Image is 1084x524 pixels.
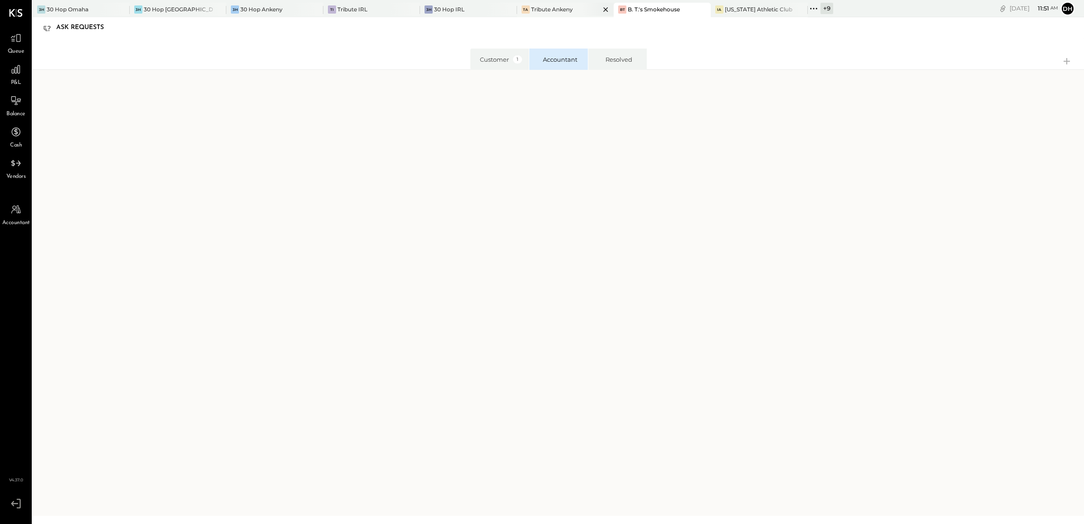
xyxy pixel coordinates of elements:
a: Vendors [0,155,31,181]
span: Queue [8,48,24,56]
a: Balance [0,92,31,118]
span: Balance [6,110,25,118]
div: 30 Hop Omaha [47,5,88,13]
div: Accountant [538,55,581,64]
div: 3H [134,5,142,14]
div: [DATE] [1010,4,1058,13]
div: [US_STATE] Athletic Club [725,5,792,13]
span: 1 [513,55,522,64]
span: Accountant [2,219,30,227]
a: Accountant [0,201,31,227]
span: Vendors [6,173,26,181]
div: 30 Hop IRL [434,5,464,13]
div: Ask Requests [56,20,113,35]
div: 3H [231,5,239,14]
span: P&L [11,79,21,87]
div: Tribute Ankeny [531,5,573,13]
div: TI [328,5,336,14]
div: Customer [479,55,522,64]
div: B. T.'s Smokehouse [628,5,680,13]
div: IA [715,5,723,14]
button: Dh [1060,1,1075,16]
div: Tribute IRL [337,5,367,13]
div: 30 Hop [GEOGRAPHIC_DATA] [144,5,213,13]
div: 30 Hop Ankeny [240,5,283,13]
a: P&L [0,61,31,87]
div: + 9 [820,3,833,14]
li: Resolved [588,49,647,70]
div: BT [618,5,626,14]
span: Cash [10,142,22,150]
div: copy link [998,4,1007,13]
a: Cash [0,123,31,150]
a: Queue [0,29,31,56]
div: TA [522,5,530,14]
div: 3H [425,5,433,14]
div: 3H [37,5,45,14]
